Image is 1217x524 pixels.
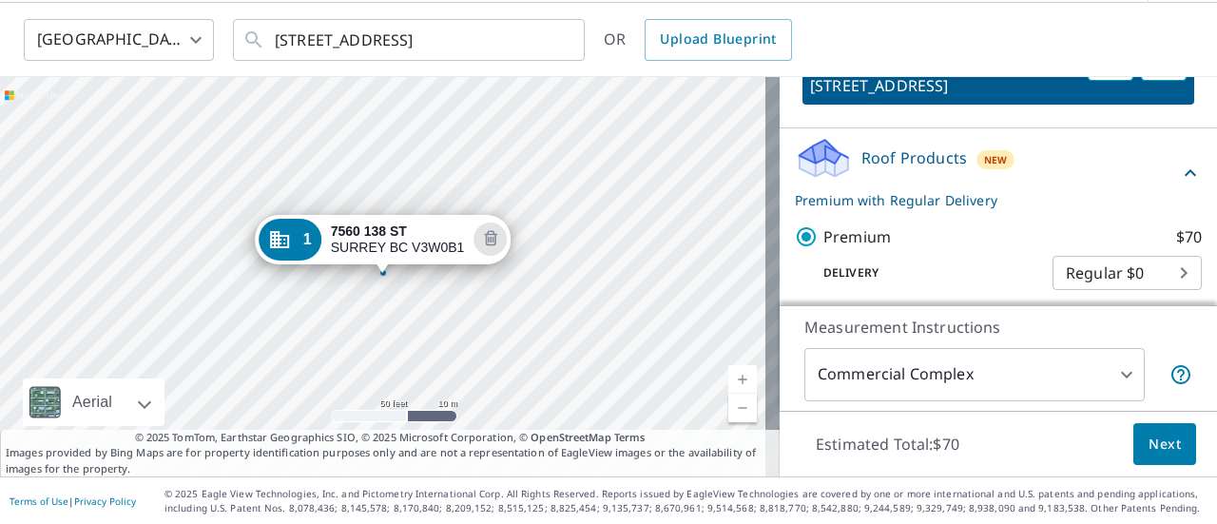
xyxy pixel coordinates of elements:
a: Upload Blueprint [645,19,791,61]
p: Roof Products [861,146,967,169]
a: Terms [614,430,646,444]
a: Privacy Policy [74,495,136,508]
div: [GEOGRAPHIC_DATA] [24,13,214,67]
p: Estimated Total: $70 [801,423,975,465]
div: Aerial [67,378,118,426]
div: OR [604,19,792,61]
input: Search by address or latitude-longitude [275,13,546,67]
p: $70 [1176,225,1202,249]
span: Next [1149,433,1181,456]
div: Regular $0 [1053,246,1202,300]
p: Premium [823,225,891,249]
div: Roof ProductsNewPremium with Regular Delivery [795,136,1202,210]
span: Each building may require a separate measurement report; if so, your account will be billed per r... [1169,363,1192,386]
p: Measurement Instructions [804,316,1192,339]
a: Current Level 19, Zoom Out [728,394,757,422]
p: Premium with Regular Delivery [795,190,1179,210]
p: | [10,495,136,507]
a: OpenStreetMap [531,430,610,444]
div: Aerial [23,378,164,426]
p: © 2025 Eagle View Technologies, Inc. and Pictometry International Corp. All Rights Reserved. Repo... [164,487,1207,515]
p: Delivery [795,264,1053,281]
button: Next [1133,423,1196,466]
span: New [984,152,1008,167]
button: Delete building 1 [473,223,507,256]
a: Current Level 19, Zoom In [728,365,757,394]
span: 1 [303,232,312,246]
div: SURREY BC V3W0B1 [331,223,465,256]
span: © 2025 TomTom, Earthstar Geographics SIO, © 2025 Microsoft Corporation, © [135,430,646,446]
a: Terms of Use [10,495,68,508]
strong: 7560 138 ST [331,223,407,239]
span: Upload Blueprint [660,28,776,51]
div: Dropped pin, building 1, Commercial property, 7560 138 ST SURREY BC V3W0B1 [255,215,512,274]
div: Commercial Complex [804,348,1145,401]
p: [STREET_ADDRESS] [810,74,1080,97]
